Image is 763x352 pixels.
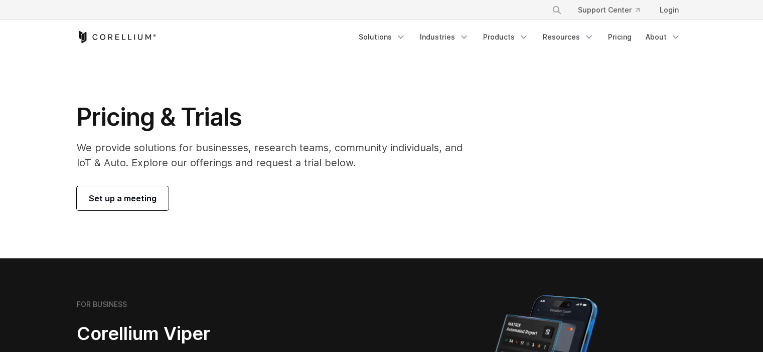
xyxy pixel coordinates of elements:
[77,322,334,345] h2: Corellium Viper
[353,28,687,46] div: Navigation Menu
[77,31,157,43] a: Corellium Home
[414,28,475,46] a: Industries
[652,1,687,19] a: Login
[537,28,600,46] a: Resources
[353,28,412,46] a: Solutions
[570,1,648,19] a: Support Center
[77,140,477,170] p: We provide solutions for businesses, research teams, community individuals, and IoT & Auto. Explo...
[77,186,169,210] a: Set up a meeting
[77,300,127,309] h6: FOR BUSINESS
[548,1,566,19] button: Search
[602,28,638,46] a: Pricing
[477,28,535,46] a: Products
[540,1,687,19] div: Navigation Menu
[640,28,687,46] a: About
[89,192,157,204] span: Set up a meeting
[77,102,477,132] h1: Pricing & Trials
